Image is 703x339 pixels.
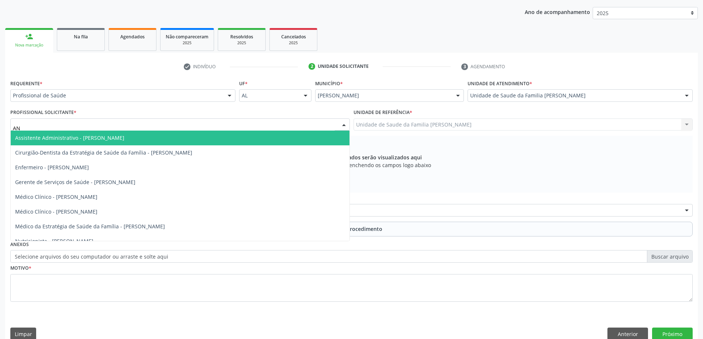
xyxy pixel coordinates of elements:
[10,107,76,118] label: Profissional Solicitante
[10,78,42,89] label: Requerente
[468,78,532,89] label: Unidade de atendimento
[470,92,678,99] span: Unidade de Saude da Familia [PERSON_NAME]
[315,78,343,89] label: Município
[15,164,89,171] span: Enfermeiro - [PERSON_NAME]
[10,263,31,274] label: Motivo
[25,32,33,41] div: person_add
[223,40,260,46] div: 2025
[275,40,312,46] div: 2025
[239,78,248,89] label: UF
[15,193,97,200] span: Médico Clínico - [PERSON_NAME]
[15,149,192,156] span: Cirurgião-Dentista da Estratégia de Saúde da Família - [PERSON_NAME]
[120,34,145,40] span: Agendados
[242,92,297,99] span: AL
[281,34,306,40] span: Cancelados
[74,34,88,40] span: Na fila
[10,222,693,236] button: Adicionar Procedimento
[321,225,382,233] span: Adicionar Procedimento
[10,42,48,48] div: Nova marcação
[318,63,369,70] div: Unidade solicitante
[15,208,97,215] span: Médico Clínico - [PERSON_NAME]
[525,7,590,16] p: Ano de acompanhamento
[230,34,253,40] span: Resolvidos
[166,40,209,46] div: 2025
[281,153,422,161] span: Os procedimentos adicionados serão visualizados aqui
[15,238,93,245] span: Nutricionista - [PERSON_NAME]
[13,92,220,99] span: Profissional de Saúde
[10,239,29,250] label: Anexos
[15,134,124,141] span: Assistente Administrativo - [PERSON_NAME]
[13,121,335,136] input: Profissional solicitante
[15,179,135,186] span: Gerente de Serviços de Saúde - [PERSON_NAME]
[166,34,209,40] span: Não compareceram
[15,223,165,230] span: Médico da Estratégia de Saúde da Família - [PERSON_NAME]
[354,107,412,118] label: Unidade de referência
[318,92,449,99] span: [PERSON_NAME]
[309,63,315,70] div: 2
[272,161,431,169] span: Adicione os procedimentos preenchendo os campos logo abaixo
